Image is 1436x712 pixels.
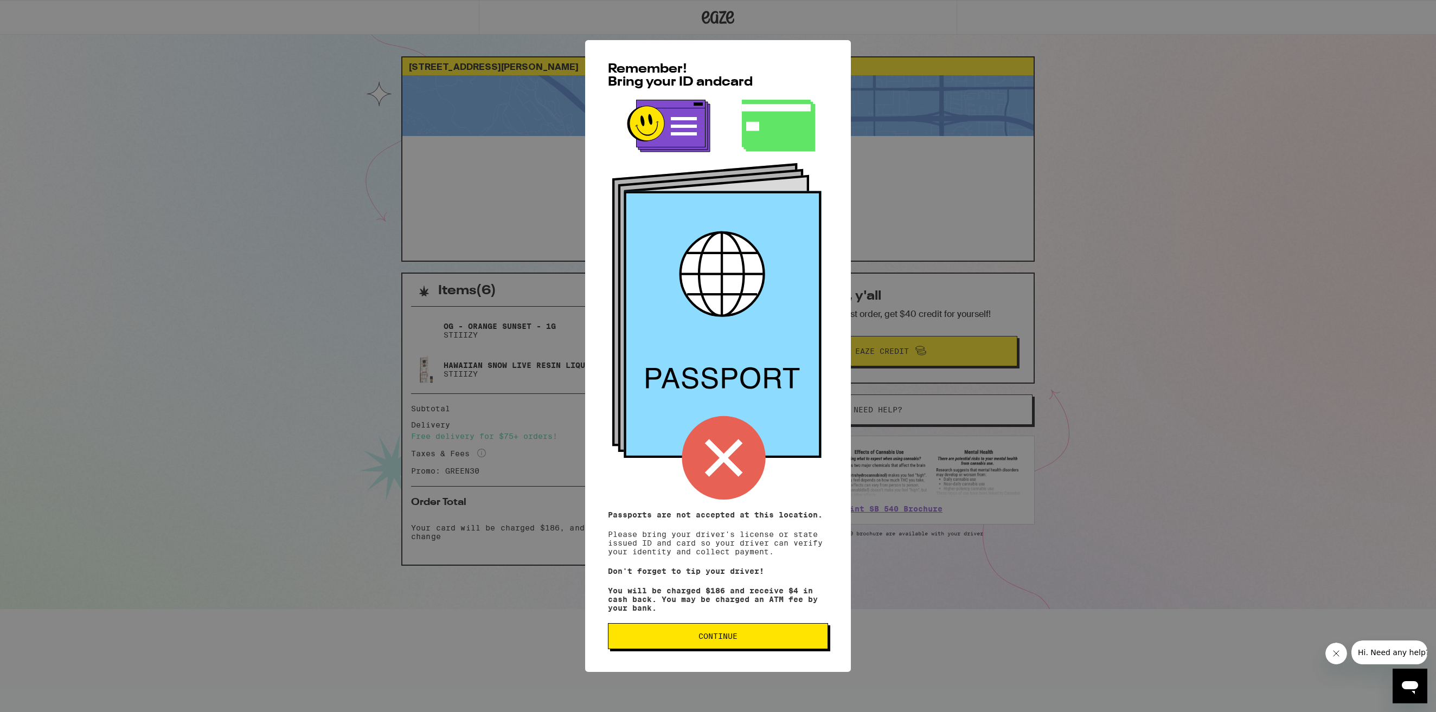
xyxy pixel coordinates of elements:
p: Don't forget to tip your driver! [608,567,828,575]
iframe: Button to launch messaging window [1393,669,1427,703]
span: Remember! Bring your ID and card [608,63,753,89]
iframe: Close message [1325,643,1347,664]
button: Continue [608,623,828,649]
p: Please bring your driver's license or state issued ID and card so your driver can verify your ide... [608,510,828,556]
span: Continue [698,632,738,640]
iframe: Message from company [1351,640,1427,664]
p: Passports are not accepted at this location. [608,510,828,519]
span: Hi. Need any help? [7,8,78,16]
p: You will be charged $186 and receive $4 in cash back. You may be charged an ATM fee by your bank. [608,586,828,612]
